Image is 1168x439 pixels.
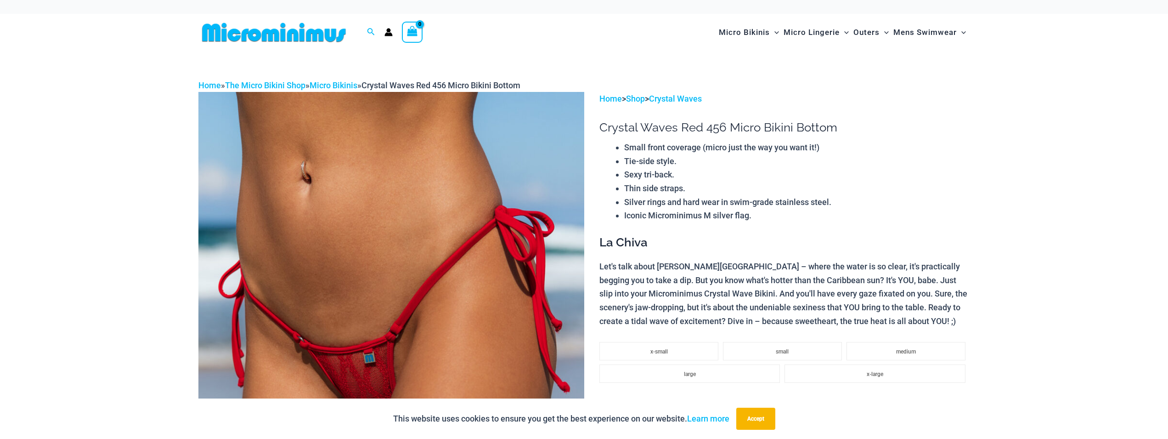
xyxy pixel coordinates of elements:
[770,21,779,44] span: Menu Toggle
[776,348,789,355] span: small
[957,21,966,44] span: Menu Toggle
[784,365,965,383] li: x-large
[599,260,970,328] p: Let's talk about [PERSON_NAME][GEOGRAPHIC_DATA] – where the water is so clear, it's practically b...
[624,195,970,209] li: Silver rings and hard wear in swim-grade stainless steel.
[599,365,780,383] li: large
[846,342,965,360] li: medium
[198,80,221,90] a: Home
[198,22,350,43] img: MM SHOP LOGO FLAT
[687,414,729,423] a: Learn more
[225,80,305,90] a: The Micro Bikini Shop
[891,18,968,46] a: Mens SwimwearMenu ToggleMenu Toggle
[599,235,970,251] h3: La Chiva
[684,371,696,377] span: large
[624,182,970,195] li: Thin side straps.
[384,28,393,36] a: Account icon link
[893,21,957,44] span: Mens Swimwear
[715,17,970,48] nav: Site Navigation
[650,348,668,355] span: x-small
[896,348,916,355] span: medium
[853,21,880,44] span: Outers
[599,94,622,103] a: Home
[717,18,781,46] a: Micro BikinisMenu ToggleMenu Toggle
[723,342,842,360] li: small
[649,94,702,103] a: Crystal Waves
[851,18,891,46] a: OutersMenu ToggleMenu Toggle
[599,342,718,360] li: x-small
[624,141,970,154] li: Small front coverage (micro just the way you want it!)
[599,120,970,135] h1: Crystal Waves Red 456 Micro Bikini Bottom
[880,21,889,44] span: Menu Toggle
[310,80,357,90] a: Micro Bikinis
[626,94,645,103] a: Shop
[624,154,970,168] li: Tie-side style.
[719,21,770,44] span: Micro Bikinis
[402,22,423,43] a: View Shopping Cart, empty
[624,168,970,182] li: Sexy tri-back.
[736,408,775,430] button: Accept
[198,80,520,90] span: » » »
[599,92,970,106] p: > >
[624,209,970,222] li: Iconic Microminimus M silver flag.
[840,21,849,44] span: Menu Toggle
[784,21,840,44] span: Micro Lingerie
[781,18,851,46] a: Micro LingerieMenu ToggleMenu Toggle
[361,80,520,90] span: Crystal Waves Red 456 Micro Bikini Bottom
[393,412,729,426] p: This website uses cookies to ensure you get the best experience on our website.
[367,27,375,38] a: Search icon link
[867,371,883,377] span: x-large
